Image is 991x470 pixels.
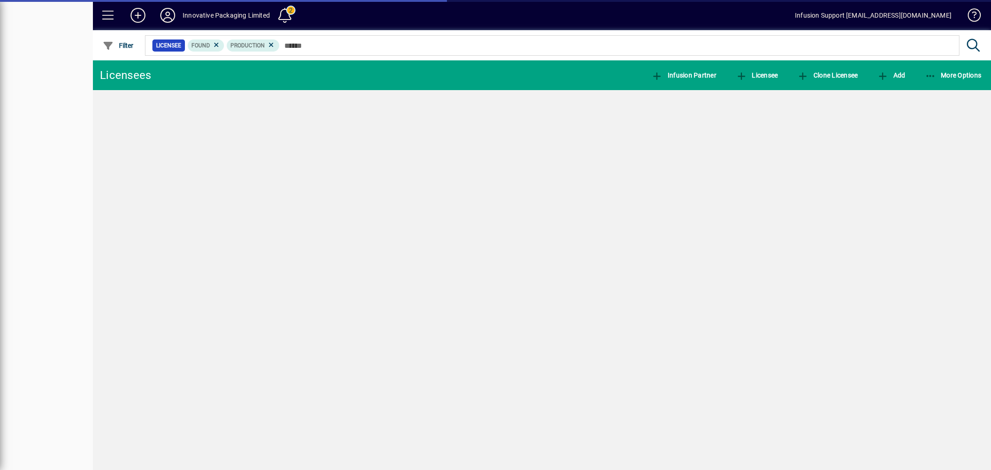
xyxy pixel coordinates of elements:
[227,39,279,52] mat-chip: License Type: Production
[797,72,858,79] span: Clone Licensee
[230,42,265,49] span: Production
[103,42,134,49] span: Filter
[100,68,151,83] div: Licensees
[877,72,905,79] span: Add
[795,8,952,23] div: Infusion Support [EMAIL_ADDRESS][DOMAIN_NAME]
[925,72,982,79] span: More Options
[649,67,719,84] button: Infusion Partner
[875,67,907,84] button: Add
[651,72,716,79] span: Infusion Partner
[961,2,979,32] a: Knowledge Base
[734,67,781,84] button: Licensee
[183,8,270,23] div: Innovative Packaging Limited
[100,37,136,54] button: Filter
[923,67,984,84] button: More Options
[795,67,860,84] button: Clone Licensee
[188,39,224,52] mat-chip: Found Status: Found
[153,7,183,24] button: Profile
[191,42,210,49] span: Found
[123,7,153,24] button: Add
[156,41,181,50] span: Licensee
[736,72,778,79] span: Licensee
